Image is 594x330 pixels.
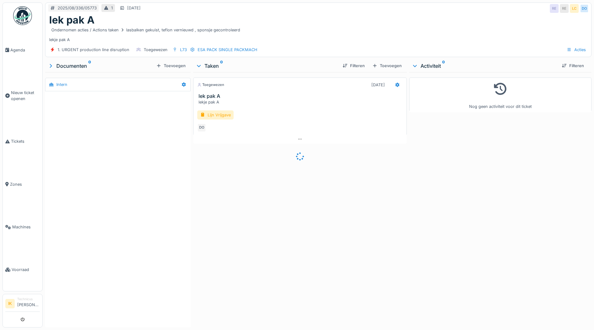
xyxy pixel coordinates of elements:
[370,61,404,70] div: Toevoegen
[3,120,42,163] a: Tickets
[111,5,113,11] div: 1
[371,82,385,88] div: [DATE]
[580,4,589,13] div: DO
[550,4,559,13] div: RE
[220,62,223,70] sup: 0
[560,4,569,13] div: RE
[197,82,224,88] div: Toegewezen
[13,6,32,25] img: Badge_color-CXgf-gQk.svg
[564,45,589,54] div: Acties
[3,248,42,291] a: Voorraad
[197,110,234,120] div: Lijn Vrijgave
[17,297,40,310] li: [PERSON_NAME]
[199,93,404,99] h3: lek pak A
[3,29,42,71] a: Agenda
[197,123,206,132] div: DO
[17,297,40,301] div: Technicus
[196,62,338,70] div: Taken
[5,297,40,312] a: IK Technicus[PERSON_NAME]
[12,267,40,273] span: Voorraad
[198,47,257,53] div: ESA PACK SINGLE PACKMACH
[10,47,40,53] span: Agenda
[58,5,97,11] div: 2025/08/336/05773
[340,61,367,70] div: Filteren
[49,26,587,42] div: lekje pak A
[56,82,67,88] div: Intern
[199,99,404,105] div: lekje pak A
[48,62,154,70] div: Documenten
[570,4,579,13] div: LC
[5,299,15,308] li: IK
[3,163,42,205] a: Zones
[49,14,95,26] h1: lek pak A
[58,47,129,53] div: 1. URGENT production line disruption
[127,5,141,11] div: [DATE]
[144,47,168,53] div: Toegewezen
[3,71,42,120] a: Nieuw ticket openen
[10,181,40,187] span: Zones
[11,90,40,102] span: Nieuw ticket openen
[559,61,586,70] div: Filteren
[3,206,42,248] a: Machines
[11,138,40,144] span: Tickets
[154,61,188,70] div: Toevoegen
[88,62,91,70] sup: 0
[180,47,187,53] div: L73
[12,224,40,230] span: Machines
[442,62,445,70] sup: 0
[51,27,240,33] div: Ondernomen acties / Actions taken lasbalken gekuist, teflon vernieuwd , sponsje gecontroleerd
[412,62,557,70] div: Activiteit
[413,80,587,109] div: Nog geen activiteit voor dit ticket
